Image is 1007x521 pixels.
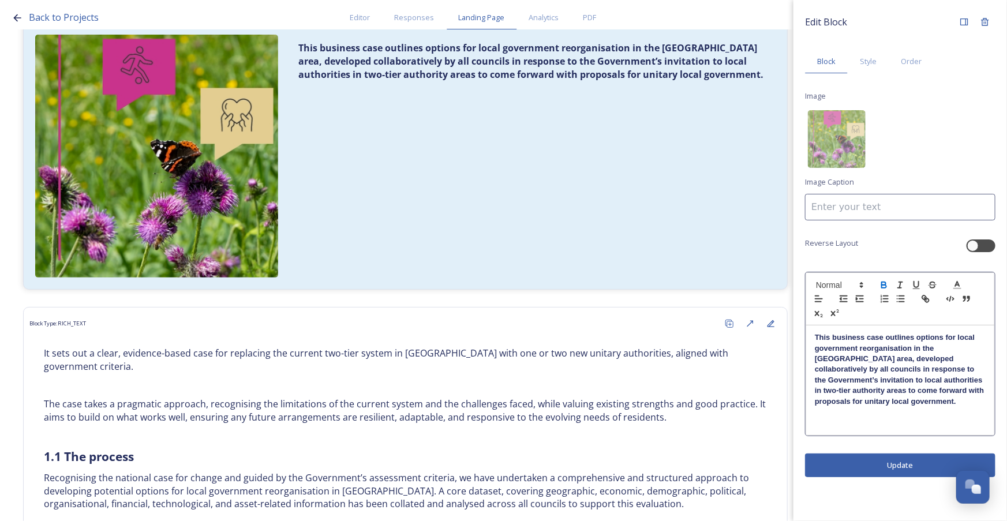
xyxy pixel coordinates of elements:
strong: This business case outlines options for local government reorganisation in the [GEOGRAPHIC_DATA] ... [298,42,763,80]
span: Responses [395,12,435,23]
input: Enter your text [805,194,995,220]
a: Back to Projects [29,10,99,25]
span: Back to Projects [29,11,99,24]
span: Editor [350,12,370,23]
span: Style [860,56,877,67]
p: Recognising the national case for change and guided by the Government’s assessment criteria, we h... [44,471,767,511]
button: Open Chat [956,470,990,504]
p: It sets out a clear, evidence-based case for replacing the current two-tier system in [GEOGRAPHIC... [44,347,767,373]
p: The case takes a pragmatic approach, recognising the limitations of the current system and the ch... [44,398,767,423]
span: Reverse Layout [805,238,858,249]
span: Block [817,56,836,67]
span: Edit Block [805,15,847,29]
span: Analytics [529,12,559,23]
span: Image Caption [805,177,854,188]
img: 15.jpg [808,110,866,168]
button: Update [805,453,995,477]
span: PDF [583,12,597,23]
span: Image [805,91,826,102]
span: Landing Page [459,12,505,23]
span: Block Type: RICH_TEXT [29,320,86,328]
span: Order [901,56,922,67]
strong: 1.1 The process [44,448,134,464]
strong: This business case outlines options for local government reorganisation in the [GEOGRAPHIC_DATA] ... [815,333,986,406]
